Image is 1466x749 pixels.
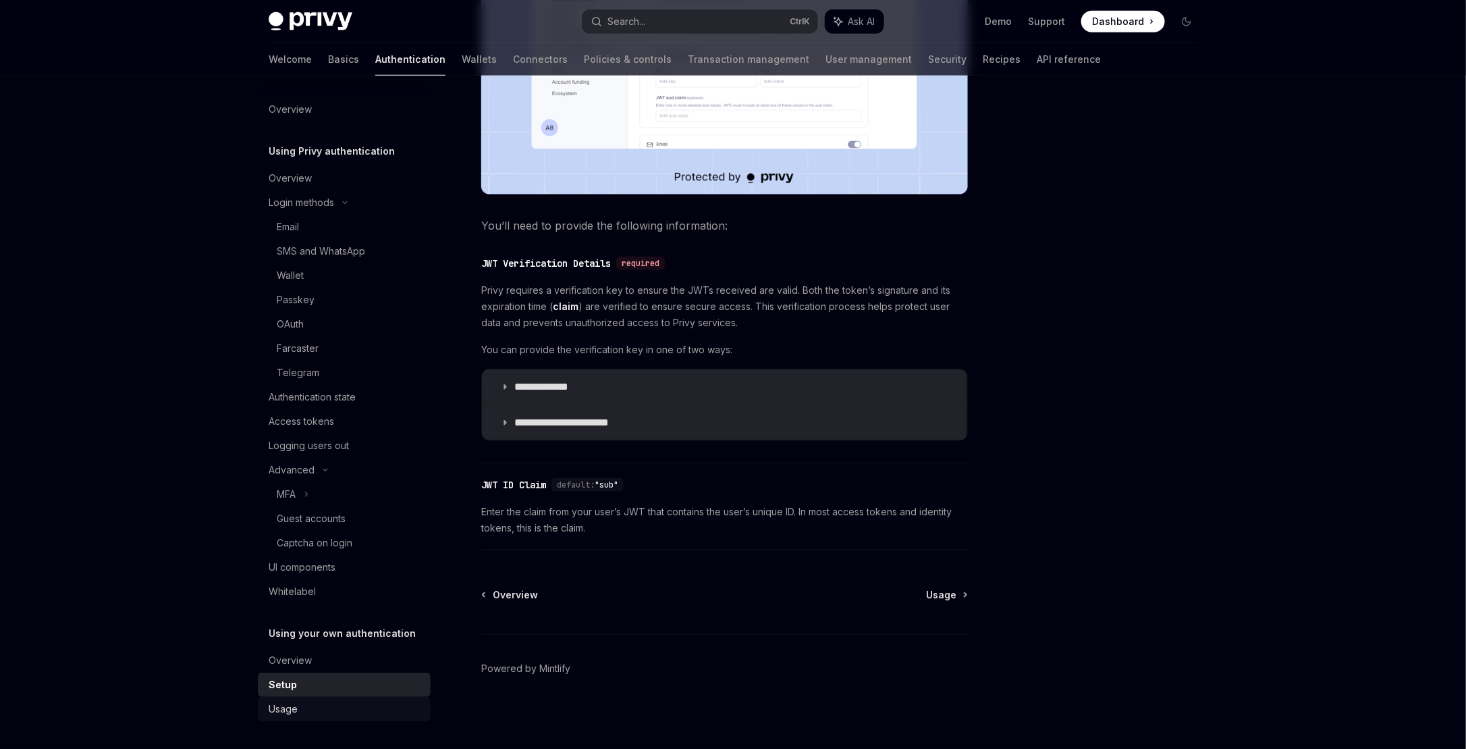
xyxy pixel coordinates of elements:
div: Captcha on login [277,535,352,551]
a: Transaction management [688,43,809,76]
span: Ctrl K [790,16,810,27]
a: Passkey [258,288,431,312]
div: JWT Verification Details [481,257,611,270]
div: Wallet [277,267,304,284]
h5: Using your own authentication [269,625,416,642]
span: Usage [926,588,956,602]
span: You can provide the verification key in one of two ways: [481,342,968,358]
a: Authentication state [258,385,431,409]
span: default: [557,480,595,490]
span: Privy requires a verification key to ensure the JWTs received are valid. Both the token’s signatu... [481,282,968,331]
div: Email [277,219,299,235]
a: Demo [985,15,1012,28]
img: dark logo [269,12,352,31]
span: Ask AI [848,15,875,28]
div: Overview [269,101,312,118]
a: Telegram [258,361,431,385]
div: Farcaster [277,340,319,357]
a: Authentication [375,43,445,76]
a: Dashboard [1081,11,1165,32]
a: User management [825,43,912,76]
a: Security [928,43,967,76]
a: UI components [258,555,431,579]
div: Setup [269,677,297,693]
div: Advanced [269,462,315,478]
a: SMS and WhatsApp [258,239,431,263]
a: claim [553,301,578,313]
div: Telegram [277,365,319,381]
span: Overview [493,588,538,602]
div: Search... [607,14,645,30]
h5: Using Privy authentication [269,143,395,159]
div: Whitelabel [269,584,316,600]
a: Usage [258,697,431,721]
a: Captcha on login [258,531,431,555]
a: Connectors [513,43,568,76]
a: Overview [258,97,431,122]
a: Basics [328,43,359,76]
a: Recipes [983,43,1021,76]
div: Logging users out [269,438,349,454]
a: Support [1028,15,1065,28]
div: Usage [269,701,298,717]
a: Setup [258,673,431,697]
a: Policies & controls [584,43,672,76]
a: Access tokens [258,409,431,434]
button: Search...CtrlK [582,9,818,34]
div: Guest accounts [277,511,346,527]
div: JWT ID Claim [481,478,546,492]
a: Guest accounts [258,507,431,531]
div: Overview [269,652,312,669]
div: SMS and WhatsApp [277,243,365,259]
button: Toggle dark mode [1176,11,1197,32]
div: Passkey [277,292,315,308]
button: Ask AI [825,9,884,34]
a: Farcaster [258,336,431,361]
span: "sub" [595,480,618,490]
a: Whitelabel [258,579,431,604]
a: Overview [258,166,431,190]
div: Login methods [269,195,334,211]
a: Wallets [462,43,497,76]
div: Overview [269,170,312,186]
div: OAuth [277,316,304,332]
a: Powered by Mintlify [481,662,570,675]
a: Overview [258,648,431,673]
div: MFA [277,486,296,502]
a: Usage [926,588,967,602]
a: Logging users out [258,434,431,458]
div: Access tokens [269,413,334,430]
div: required [616,257,665,270]
a: Wallet [258,263,431,288]
span: Enter the claim from your user’s JWT that contains the user’s unique ID. In most access tokens an... [481,504,968,536]
a: Email [258,215,431,239]
a: Overview [483,588,538,602]
span: You’ll need to provide the following information: [481,216,968,235]
div: Authentication state [269,389,356,405]
a: Welcome [269,43,312,76]
a: API reference [1037,43,1101,76]
span: Dashboard [1092,15,1144,28]
a: OAuth [258,312,431,336]
div: UI components [269,559,335,575]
